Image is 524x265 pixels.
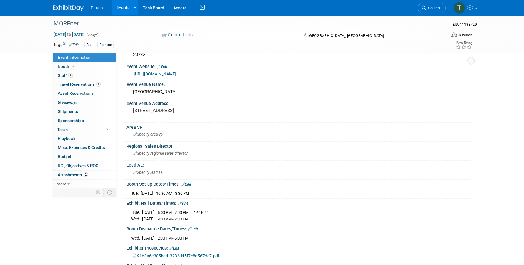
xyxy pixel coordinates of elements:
span: Misc. Expenses & Credits [58,145,105,150]
div: Exhibitor Prospectus: [126,243,471,251]
a: Playbook [53,134,116,143]
span: Attachments [58,172,88,177]
div: Regional Sales Director: [126,142,471,149]
a: [URL][DOMAIN_NAME] [134,71,176,76]
span: Asset Reservations [58,91,94,96]
span: Giveaways [58,100,77,105]
a: Shipments [53,107,116,116]
td: Wed. [131,216,142,222]
a: Edit [178,201,188,206]
span: Event ID: 11138729 [453,22,477,27]
div: Remote [97,42,114,48]
pre: [STREET_ADDRESS] [133,108,263,113]
span: Budget [58,154,71,159]
div: Event Rating [456,41,472,45]
a: Edit [181,182,191,187]
a: Edit [69,43,79,47]
i: Booth reservation complete [72,65,75,68]
img: Format-Inperson.png [451,32,457,37]
span: 9:00 AM - 2:30 PM [158,217,188,221]
td: [DATE] [141,190,153,196]
td: Tue. [131,190,141,196]
span: 2:30 PM - 5:00 PM [158,236,188,240]
div: Event Website: [126,62,471,70]
div: Booth Set-up Dates/Times: [126,180,471,187]
a: Tasks [53,125,116,134]
span: ROI, Objectives & ROO [58,163,98,168]
span: Specify regional sales director [133,151,188,156]
div: In-Person [458,33,472,37]
td: [DATE] [142,216,155,222]
td: Personalize Event Tab Strip [93,188,104,196]
div: [GEOGRAPHIC_DATA] [131,87,466,97]
div: Lead AE: [126,161,471,168]
span: (2 days) [86,33,99,37]
img: ExhibitDay [53,5,84,11]
a: Travel Reservations1 [53,80,116,89]
span: 5:00 PM - 7:00 PM [158,210,188,215]
span: Shipments [58,109,78,114]
td: Tags [53,41,79,48]
a: Misc. Expenses & Credits [53,143,116,152]
span: Travel Reservations [58,82,101,87]
div: Event Venue Name: [126,80,471,88]
td: [DATE] [142,209,155,216]
td: Tue. [131,209,142,216]
a: Attachments2 [53,171,116,179]
div: Booth Dismantle Dates/Times: [126,224,471,232]
span: to [66,32,72,37]
span: Search [426,6,440,10]
span: 91b8a6e385bd4f3282d45f7e8d567de7.pdf [137,253,219,258]
td: [DATE] [142,235,155,241]
div: Event Venue Address: [126,99,471,107]
span: 2 [84,172,88,177]
a: Event Information [53,53,116,62]
a: Booth [53,62,116,71]
span: Specify area vp [133,132,163,137]
span: Specify lead ae [133,170,163,175]
div: Event Format [410,31,472,41]
span: Bluum [91,5,103,10]
a: 91b8a6e385bd4f3282d45f7e8d567de7.pdf [133,253,219,258]
span: [GEOGRAPHIC_DATA], [GEOGRAPHIC_DATA] [308,33,384,38]
td: Wed. [131,235,142,241]
span: Staff [58,73,73,78]
a: Budget [53,152,116,161]
span: 4 [68,73,73,78]
td: Toggle Event Tabs [104,188,116,196]
a: Edit [188,227,198,231]
div: Exhibit Hall Dates/Times: [126,199,471,207]
div: 20732 [131,50,466,59]
a: Staff4 [53,71,116,80]
a: Search [418,3,446,13]
td: Reception [190,209,210,216]
button: Committed [160,32,196,38]
img: Taylor Bradley [454,2,465,14]
div: East [84,42,95,48]
a: Asset Reservations [53,89,116,98]
span: Playbook [58,136,75,141]
a: Sponsorships [53,116,116,125]
span: Sponsorships [58,118,84,123]
a: more [53,180,116,188]
div: MOREnet [51,18,437,29]
span: Booth [58,64,76,69]
a: Giveaways [53,98,116,107]
span: 10:30 AM - 3:30 PM [156,191,189,196]
a: ROI, Objectives & ROO [53,161,116,170]
a: Edit [169,246,179,250]
span: [DATE] [DATE] [53,32,85,37]
span: Event Information [58,55,92,60]
span: 1 [96,82,101,87]
span: more [57,181,66,186]
span: Tasks [57,127,68,132]
a: Edit [157,65,167,69]
div: Area VP: [126,123,471,130]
